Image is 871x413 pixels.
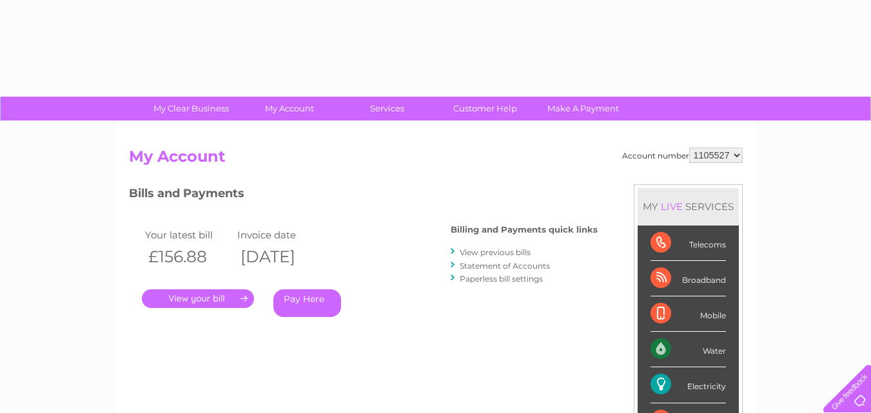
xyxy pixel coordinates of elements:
div: Broadband [651,261,726,296]
div: Mobile [651,296,726,332]
td: Invoice date [234,226,327,244]
a: View previous bills [460,247,531,257]
td: Your latest bill [142,226,235,244]
div: MY SERVICES [638,188,739,225]
h2: My Account [129,148,743,172]
a: My Account [236,97,342,120]
h3: Bills and Payments [129,184,598,207]
a: . [142,289,254,308]
a: Paperless bill settings [460,274,543,283]
a: Pay Here [273,289,341,317]
div: Electricity [651,367,726,403]
div: LIVE [658,200,685,213]
div: Telecoms [651,226,726,261]
div: Account number [622,148,743,163]
a: My Clear Business [138,97,244,120]
th: [DATE] [234,244,327,270]
a: Statement of Accounts [460,261,550,271]
a: Make A Payment [530,97,636,120]
a: Services [334,97,440,120]
div: Water [651,332,726,367]
h4: Billing and Payments quick links [451,225,598,235]
th: £156.88 [142,244,235,270]
a: Customer Help [432,97,538,120]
